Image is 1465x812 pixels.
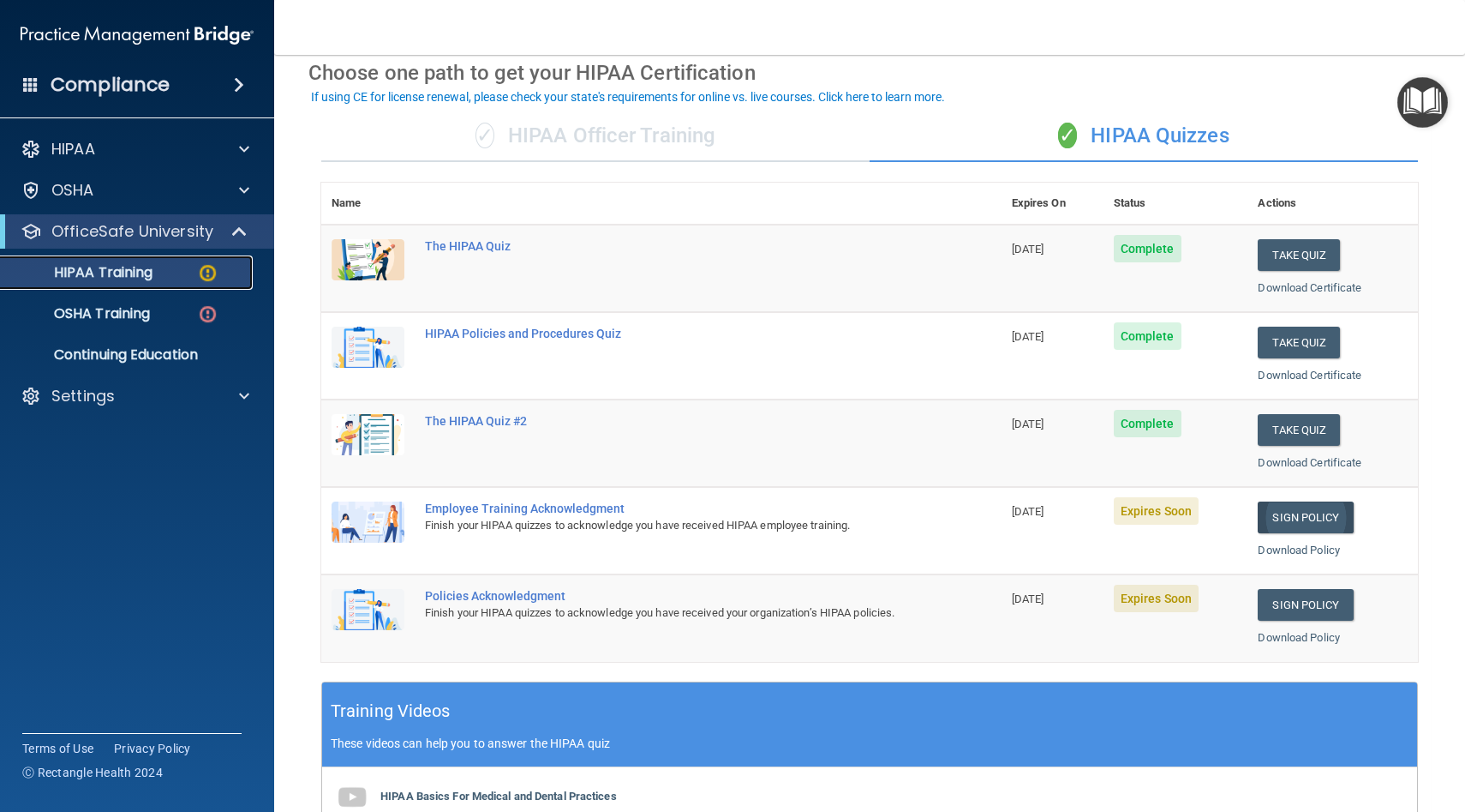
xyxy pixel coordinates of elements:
[308,88,948,105] button: If using CE for license renewal, please check your state's requirements for online vs. live cours...
[1258,631,1340,644] a: Download Policy
[425,502,916,515] div: Employee Training Acknowledgment
[114,740,191,757] a: Privacy Policy
[311,91,945,103] div: If using CE for license renewal, please check your state's requirements for online vs. live cours...
[425,414,916,428] div: The HIPAA Quiz #2
[11,264,152,281] p: HIPAA Training
[1258,502,1353,533] a: Sign Policy
[197,262,218,284] img: warning-circle.0cc9ac19.png
[1247,183,1418,225] th: Actions
[1103,183,1248,225] th: Status
[870,111,1418,162] div: HIPAA Quizzes
[321,183,415,225] th: Name
[1012,505,1044,518] span: [DATE]
[425,239,916,253] div: The HIPAA Quiz
[475,123,494,148] span: ✓
[1258,544,1340,556] a: Download Policy
[51,180,94,201] p: OSHA
[51,221,213,242] p: OfficeSafe University
[1258,414,1340,446] button: Take Quiz
[21,180,249,201] a: OSHA
[1012,243,1044,256] span: [DATE]
[22,740,93,757] a: Terms of Use
[1002,183,1103,225] th: Expires On
[308,48,1431,98] div: Choose one path to get your HIPAA Certification
[21,386,249,406] a: Settings
[11,346,245,364] p: Continuing Education
[21,221,248,242] a: OfficeSafe University
[51,73,170,97] h4: Compliance
[1258,281,1361,294] a: Download Certificate
[1258,327,1340,358] button: Take Quiz
[1012,592,1044,605] span: [DATE]
[1114,235,1181,262] span: Complete
[1258,589,1353,621] a: Sign Policy
[1012,330,1044,343] span: [DATE]
[1114,410,1181,437] span: Complete
[1058,123,1077,148] span: ✓
[1114,322,1181,350] span: Complete
[1114,585,1199,612] span: Expires Soon
[321,111,870,162] div: HIPAA Officer Training
[1258,369,1361,382] a: Download Certificate
[51,139,95,159] p: HIPAA
[11,305,150,322] p: OSHA Training
[380,790,617,803] b: HIPAA Basics For Medical and Dental Practices
[1114,497,1199,525] span: Expires Soon
[51,386,115,406] p: Settings
[1012,418,1044,430] span: [DATE]
[22,764,163,781] span: Ⓒ Rectangle Health 2024
[21,139,249,159] a: HIPAA
[21,18,254,52] img: PMB logo
[1258,456,1361,469] a: Download Certificate
[331,696,451,726] h5: Training Videos
[1258,239,1340,271] button: Take Quiz
[425,589,916,603] div: Policies Acknowledgment
[425,515,916,536] div: Finish your HIPAA quizzes to acknowledge you have received HIPAA employee training.
[331,737,1408,750] p: These videos can help you to answer the HIPAA quiz
[1397,77,1448,128] button: Open Resource Center
[425,327,916,340] div: HIPAA Policies and Procedures Quiz
[425,603,916,623] div: Finish your HIPAA quizzes to acknowledge you have received your organization’s HIPAA policies.
[197,304,218,325] img: danger-circle.6113f641.png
